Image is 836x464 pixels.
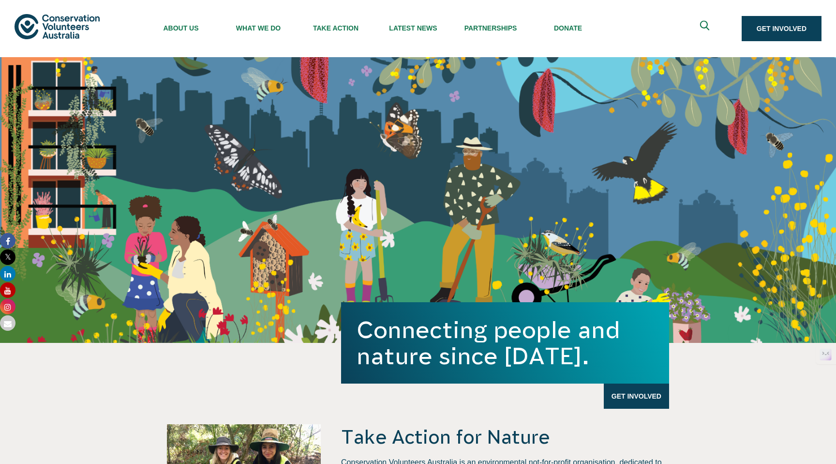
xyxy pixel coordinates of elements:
[341,424,669,449] h4: Take Action for Nature
[452,24,529,32] span: Partnerships
[15,14,100,39] img: logo.svg
[357,317,654,369] h1: Connecting people and nature since [DATE].
[700,21,712,37] span: Expand search box
[220,24,297,32] span: What We Do
[529,24,607,32] span: Donate
[742,16,821,41] a: Get Involved
[374,24,452,32] span: Latest News
[604,384,669,409] a: Get Involved
[142,24,220,32] span: About Us
[297,24,374,32] span: Take Action
[694,17,717,40] button: Expand search box Close search box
